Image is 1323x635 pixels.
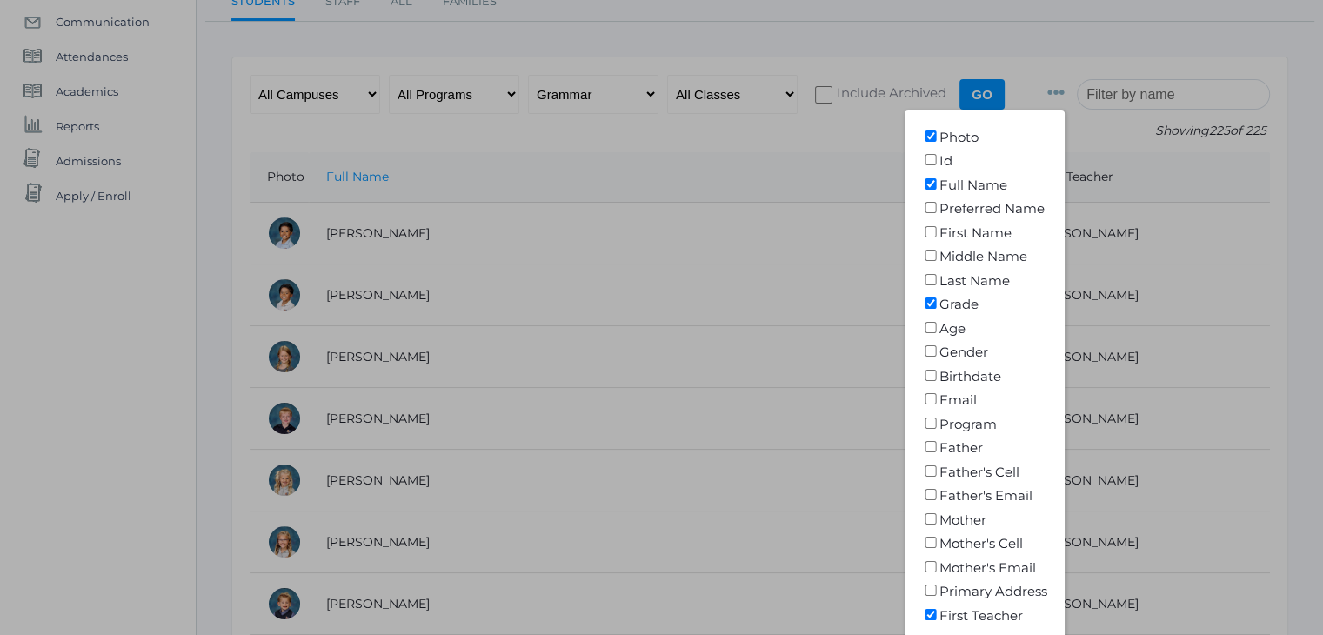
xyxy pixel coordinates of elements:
[922,583,1047,599] label: Primary Address
[922,513,939,525] input: Mother
[922,511,986,528] label: Mother
[922,585,939,596] input: Primary Address
[922,441,939,452] input: Father
[922,224,1012,241] label: First Name
[922,370,939,381] input: Birthdate
[922,559,1036,576] label: Mother's Email
[922,418,939,429] input: Program
[922,487,1032,504] label: Father's Email
[922,393,939,404] input: Email
[922,344,988,360] label: Gender
[922,202,939,213] input: Preferred Name
[922,272,1010,289] label: Last Name
[922,465,939,477] input: Father's Cell
[922,537,939,548] input: Mother's Cell
[922,391,977,408] label: Email
[922,320,966,337] label: Age
[922,489,939,500] input: Father's Email
[922,152,952,169] label: Id
[922,345,939,357] input: Gender
[922,177,1007,193] label: Full Name
[922,130,939,142] input: Photo
[922,129,979,145] label: Photo
[922,535,1023,551] label: Mother's Cell
[922,609,939,620] input: First Teacher
[922,154,939,165] input: Id
[922,322,939,333] input: Age
[922,607,1023,624] label: First Teacher
[922,297,939,309] input: Grade
[922,439,983,456] label: Father
[922,248,1027,264] label: Middle Name
[922,368,1001,384] label: Birthdate
[922,226,939,237] input: First Name
[922,464,1019,480] label: Father's Cell
[922,416,997,432] label: Program
[922,200,1045,217] label: Preferred Name
[922,296,979,312] label: Grade
[922,274,939,285] input: Last Name
[922,178,939,190] input: Full Name
[922,561,939,572] input: Mother's Email
[922,250,939,261] input: Middle Name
